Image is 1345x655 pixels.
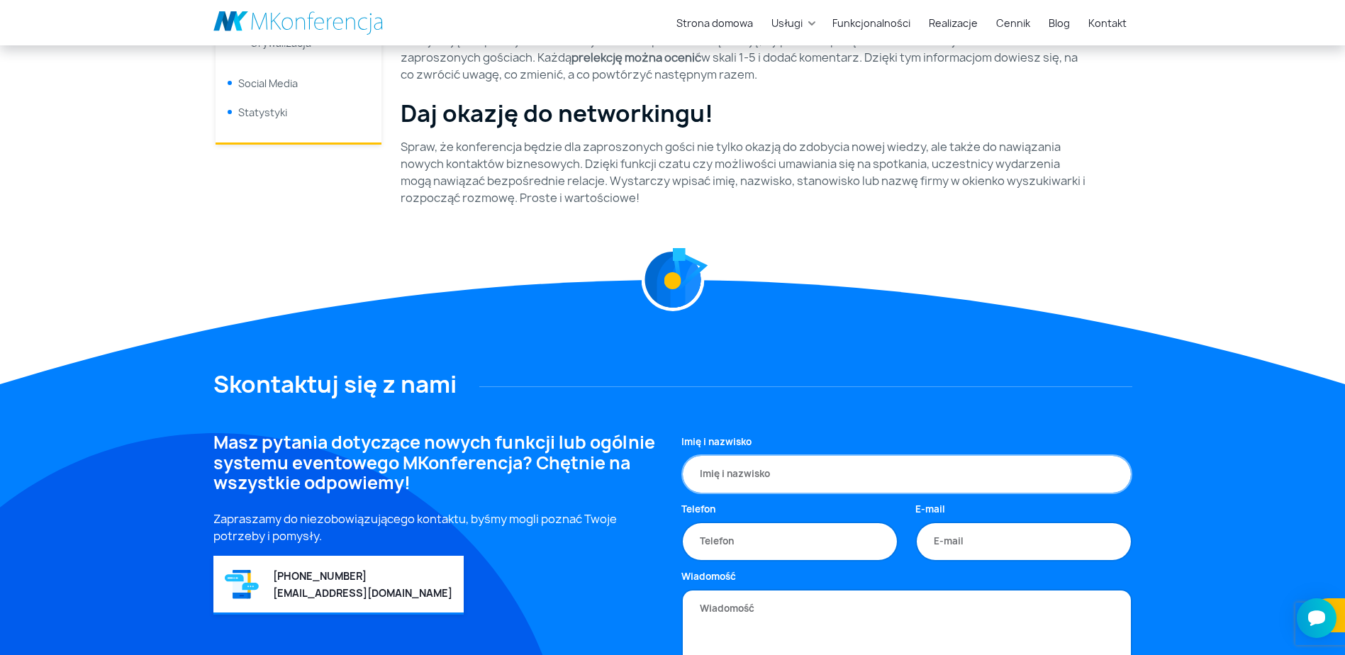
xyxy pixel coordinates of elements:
[1083,10,1132,36] a: Kontakt
[915,522,1132,561] input: E-mail
[681,503,715,517] label: Telefon
[225,569,259,600] img: Graficzny element strony
[681,435,752,449] label: Imię i nazwisko
[1043,10,1076,36] a: Blog
[571,50,701,65] strong: prelekcję można ocenić
[213,432,664,493] h4: Masz pytania dotyczące nowych funkcji lub ogólnie systemu eventowego MKonferencja? Chętnie na wsz...
[401,138,1086,206] p: Spraw, że konferencja będzie dla zaproszonych gości nie tylko okazją do zdobycia nowej wiedzy, al...
[827,10,916,36] a: Funkcjonalności
[273,569,367,583] a: [PHONE_NUMBER]
[681,454,1132,494] input: Imię i nazwisko
[701,247,710,255] img: Graficzny element strony
[625,231,672,279] img: Graficzny element strony
[1297,598,1336,638] iframe: Smartsupp widget button
[923,10,983,36] a: Realizacje
[213,371,1132,398] h2: Skontaktuj się z nami
[990,10,1036,36] a: Cennik
[401,100,1086,127] h2: Daj okazję do networkingu!
[238,77,298,90] a: Social Media
[273,586,452,600] a: [EMAIL_ADDRESS][DOMAIN_NAME]
[213,510,664,544] p: Zapraszamy do niezobowiązującego kontaktu, byśmy mogli poznać Twoje potrzeby i pomysły.
[238,106,287,119] a: Statystyki
[671,10,759,36] a: Strona domowa
[681,570,736,584] label: Wiadomość
[766,10,808,36] a: Usługi
[681,522,898,561] input: Telefon
[915,503,945,517] label: E-mail
[651,318,671,338] img: Graficzny element strony
[641,248,704,311] img: Graficzny element strony
[401,32,1086,83] p: Korzystając z aplikacji MKonferencja masz niepowtarzalną okazję, by poznać opinię uczestników o w...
